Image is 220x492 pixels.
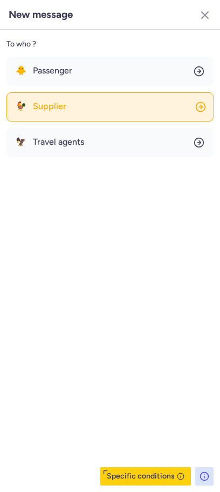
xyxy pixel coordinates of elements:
[16,137,26,147] span: 🦅
[33,102,66,111] span: Supplier
[9,9,73,21] h3: New message
[100,467,191,486] button: Specific conditions
[33,137,84,147] span: Travel agents
[6,128,214,157] button: 🦅Travel agents
[6,92,214,122] button: 🐓Supplier
[16,102,26,111] span: 🐓
[16,66,26,76] span: 🐥
[6,57,214,86] button: 🐥Passenger
[6,36,36,52] span: To who ?
[33,66,72,76] span: Passenger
